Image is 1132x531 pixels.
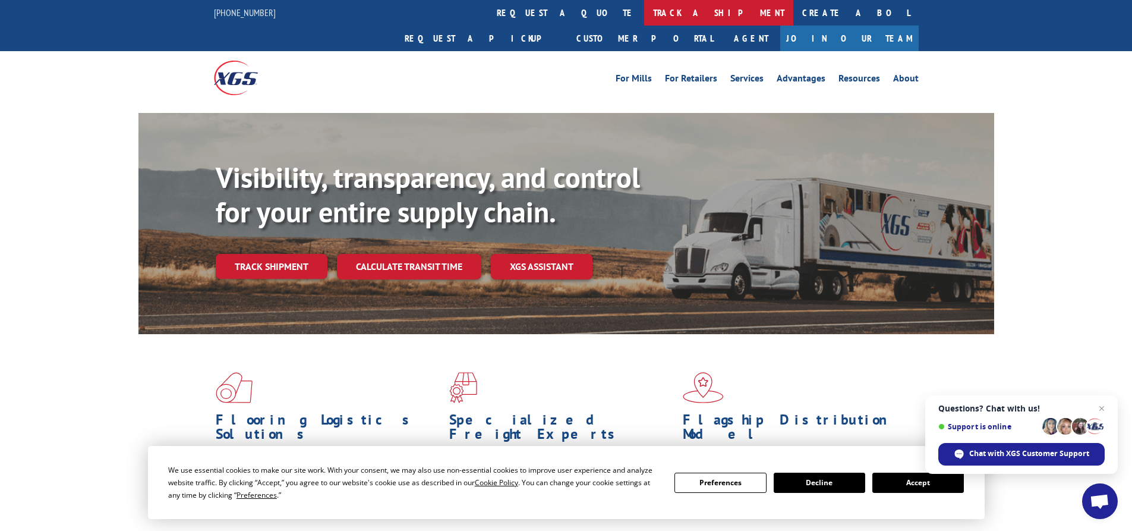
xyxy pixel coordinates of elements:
[969,448,1089,459] span: Chat with XGS Customer Support
[665,74,717,87] a: For Retailers
[674,473,766,493] button: Preferences
[777,74,825,87] a: Advantages
[337,254,481,279] a: Calculate transit time
[872,473,964,493] button: Accept
[938,422,1038,431] span: Support is online
[216,413,440,447] h1: Flooring Logistics Solutions
[938,404,1105,413] span: Questions? Chat with us!
[722,26,780,51] a: Agent
[216,159,640,230] b: Visibility, transparency, and control for your entire supply chain.
[216,372,253,403] img: xgs-icon-total-supply-chain-intelligence-red
[683,413,907,447] h1: Flagship Distribution Model
[1095,401,1109,416] span: Close chat
[237,490,277,500] span: Preferences
[683,372,724,403] img: xgs-icon-flagship-distribution-model-red
[567,26,722,51] a: Customer Portal
[893,74,919,87] a: About
[449,372,477,403] img: xgs-icon-focused-on-flooring-red
[780,26,919,51] a: Join Our Team
[148,446,985,519] div: Cookie Consent Prompt
[938,443,1105,466] div: Chat with XGS Customer Support
[396,26,567,51] a: Request a pickup
[168,464,660,501] div: We use essential cookies to make our site work. With your consent, we may also use non-essential ...
[216,254,327,279] a: Track shipment
[475,477,518,488] span: Cookie Policy
[449,413,674,447] h1: Specialized Freight Experts
[730,74,764,87] a: Services
[214,7,276,18] a: [PHONE_NUMBER]
[838,74,880,87] a: Resources
[774,473,865,493] button: Decline
[616,74,652,87] a: For Mills
[1082,483,1118,519] div: Open chat
[491,254,592,279] a: XGS ASSISTANT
